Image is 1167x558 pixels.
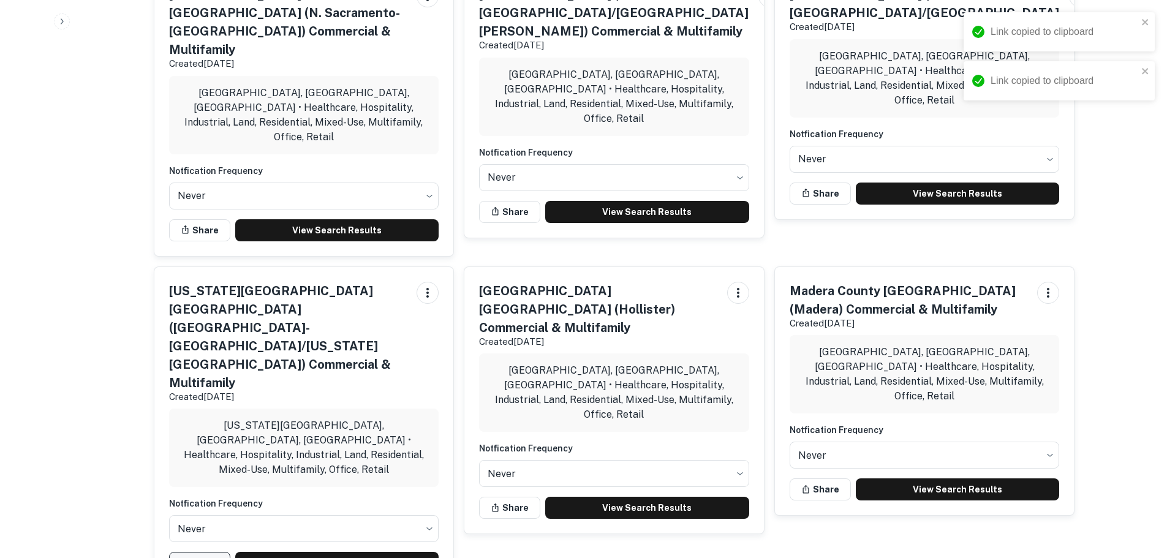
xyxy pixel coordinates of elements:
[856,183,1060,205] a: View Search Results
[790,127,1060,141] h6: Notfication Frequency
[479,146,749,159] h6: Notfication Frequency
[545,201,749,223] a: View Search Results
[790,20,1059,34] p: Created [DATE]
[169,497,439,510] h6: Notfication Frequency
[479,38,749,53] p: Created [DATE]
[169,164,439,178] h6: Notfication Frequency
[799,345,1050,404] p: [GEOGRAPHIC_DATA], [GEOGRAPHIC_DATA], [GEOGRAPHIC_DATA] • Healthcare, Hospitality, Industrial, La...
[991,74,1138,88] div: Link copied to clipboard
[169,511,439,546] div: Without label
[790,316,1028,331] p: Created [DATE]
[479,282,717,337] h5: [GEOGRAPHIC_DATA] [GEOGRAPHIC_DATA] (Hollister) Commercial & Multifamily
[479,442,749,455] h6: Notfication Frequency
[169,179,439,213] div: Without label
[790,282,1028,319] h5: Madera County [GEOGRAPHIC_DATA] (Madera) Commercial & Multifamily
[169,390,407,404] p: Created [DATE]
[479,160,749,195] div: Without label
[1106,460,1167,519] iframe: Chat Widget
[790,478,851,500] button: Share
[169,56,407,71] p: Created [DATE]
[799,49,1050,108] p: [GEOGRAPHIC_DATA], [GEOGRAPHIC_DATA], [GEOGRAPHIC_DATA] • Healthcare, Hospitality, Industrial, La...
[489,67,739,126] p: [GEOGRAPHIC_DATA], [GEOGRAPHIC_DATA], [GEOGRAPHIC_DATA] • Healthcare, Hospitality, Industrial, La...
[1141,17,1150,29] button: close
[179,86,429,145] p: [GEOGRAPHIC_DATA], [GEOGRAPHIC_DATA], [GEOGRAPHIC_DATA] • Healthcare, Hospitality, Industrial, La...
[479,201,540,223] button: Share
[790,183,851,205] button: Share
[856,478,1060,500] a: View Search Results
[790,142,1060,176] div: Without label
[489,363,739,422] p: [GEOGRAPHIC_DATA], [GEOGRAPHIC_DATA], [GEOGRAPHIC_DATA] • Healthcare, Hospitality, Industrial, La...
[1141,66,1150,78] button: close
[179,418,429,477] p: [US_STATE][GEOGRAPHIC_DATA], [GEOGRAPHIC_DATA], [GEOGRAPHIC_DATA] • Healthcare, Hospitality, Indu...
[790,438,1060,472] div: Without label
[991,25,1138,39] div: Link copied to clipboard
[545,497,749,519] a: View Search Results
[169,219,230,241] button: Share
[235,219,439,241] a: View Search Results
[790,423,1060,437] h6: Notfication Frequency
[479,456,749,491] div: Without label
[479,497,540,519] button: Share
[479,334,717,349] p: Created [DATE]
[169,282,407,392] h5: [US_STATE][GEOGRAPHIC_DATA] [GEOGRAPHIC_DATA] ([GEOGRAPHIC_DATA]- [GEOGRAPHIC_DATA]/[US_STATE][GE...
